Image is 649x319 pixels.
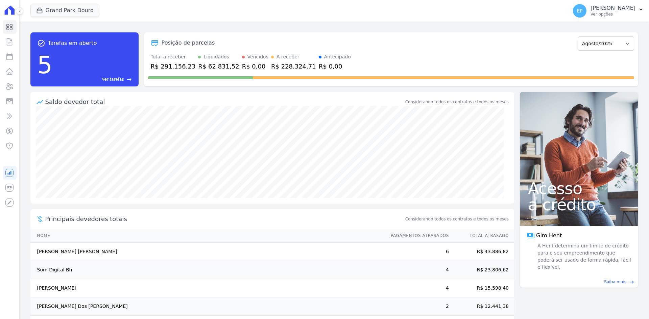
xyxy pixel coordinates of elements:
td: [PERSON_NAME] Dos [PERSON_NAME] [30,297,384,316]
div: R$ 228.324,71 [271,62,316,71]
span: EP [577,8,582,13]
span: task_alt [37,39,45,47]
div: 5 [37,47,53,82]
th: Total Atrasado [449,229,514,243]
button: Grand Park Douro [30,4,99,17]
p: Ver opções [591,11,635,17]
button: EP [PERSON_NAME] Ver opções [568,1,649,20]
span: Saiba mais [604,279,626,285]
p: [PERSON_NAME] [591,5,635,11]
td: [PERSON_NAME] [30,279,384,297]
div: Vencidos [247,53,268,60]
th: Nome [30,229,384,243]
div: R$ 0,00 [242,62,268,71]
span: Considerando todos os contratos e todos os meses [405,216,509,222]
td: R$ 15.598,40 [449,279,514,297]
td: 4 [384,261,449,279]
div: A receber [277,53,299,60]
td: R$ 12.441,38 [449,297,514,316]
span: Giro Hent [536,232,562,240]
span: Tarefas em aberto [48,39,97,47]
span: Acesso [528,180,630,196]
td: Som Digital Bh [30,261,384,279]
div: Antecipado [324,53,351,60]
div: Liquidados [203,53,229,60]
td: 2 [384,297,449,316]
div: Considerando todos os contratos e todos os meses [405,99,509,105]
div: R$ 0,00 [319,62,351,71]
div: R$ 291.156,23 [151,62,196,71]
td: 4 [384,279,449,297]
th: Pagamentos Atrasados [384,229,449,243]
a: Ver tarefas east [55,76,131,82]
div: R$ 62.831,52 [198,62,239,71]
td: R$ 23.806,62 [449,261,514,279]
span: east [629,280,634,285]
span: Principais devedores totais [45,214,404,223]
span: Ver tarefas [102,76,124,82]
span: a crédito [528,196,630,213]
div: Saldo devedor total [45,97,404,106]
td: 6 [384,243,449,261]
span: A Hent determina um limite de crédito para o seu empreendimento que poderá ser usado de forma ráp... [536,242,631,271]
span: east [127,77,132,82]
div: Total a receber [151,53,196,60]
td: R$ 43.886,82 [449,243,514,261]
div: Posição de parcelas [162,39,215,47]
td: [PERSON_NAME] [PERSON_NAME] [30,243,384,261]
a: Saiba mais east [524,279,634,285]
